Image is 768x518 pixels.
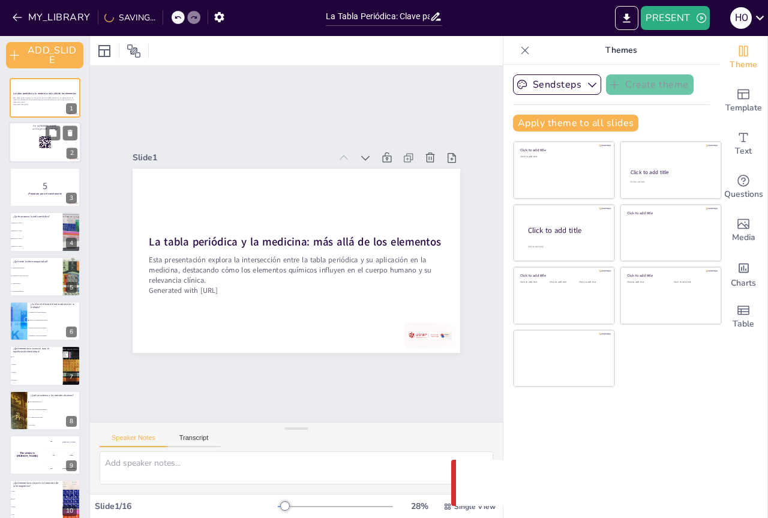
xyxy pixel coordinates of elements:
[11,379,62,381] span: Hidrógeno
[100,434,167,447] button: Speaker Notes
[615,6,638,30] button: EXPORT_TO_POWERPOINT
[10,301,80,341] div: 6
[719,36,767,79] div: Change the overall theme
[10,212,80,251] div: 4
[29,327,80,328] span: Mejora la absorción de nutrientes
[535,36,707,65] p: Themes
[66,372,77,382] div: 7
[10,167,80,207] div: 3
[29,424,80,426] span: Son inertes
[732,231,755,244] span: Media
[45,448,80,462] div: 200
[145,270,439,310] p: Generated with [URL]
[45,435,80,448] div: 100
[29,312,80,313] span: Aumenta la toxicidad de metales
[520,148,606,152] div: Click to add title
[606,74,694,95] button: Create theme
[67,148,77,159] div: 2
[66,103,77,114] div: 1
[13,92,76,95] strong: La tabla periódica y la medicina: más allá de los elementos
[11,490,62,492] span: Calcio
[95,41,114,61] div: Layout
[735,145,752,158] span: Text
[13,128,77,131] p: and login with code
[13,259,59,263] p: ¿Qué mide la electronegatividad?
[63,126,77,140] button: Delete Slide
[11,514,62,515] span: Sodio
[10,78,80,118] div: 1
[62,505,77,516] div: 10
[730,6,752,30] button: H O
[13,124,77,128] p: Go to
[31,303,77,309] p: ¿Cuál es el efecto del radio atómico en la biología?
[45,462,80,475] div: 300
[719,295,767,339] div: Add a table
[13,179,77,193] p: 5
[46,126,60,140] button: Duplicate Slide
[579,281,606,284] div: Click to add text
[10,452,45,458] h4: The winner is [PERSON_NAME]
[66,282,77,293] div: 5
[29,401,80,402] span: Son altamente reactivos
[66,193,77,203] div: 3
[719,79,767,122] div: Add ready made slides
[641,6,709,30] button: PRESENT
[405,501,434,512] div: 28 %
[28,192,62,195] strong: ¡Prepárate para el cuestionario!
[11,245,62,247] span: [PERSON_NAME]
[490,476,720,490] p: Something went wrong with the request. (CORS)
[10,257,80,297] div: 5
[11,283,62,284] span: La masa atómica
[13,97,77,103] p: Esta presentación explora la intersección entre la tabla periódica y su aplicación en la medicina...
[9,122,81,163] div: 2
[11,267,62,268] span: La energía de ionización
[520,155,606,158] div: Click to add text
[29,417,80,418] span: No conducen electricidad
[513,74,601,95] button: Sendsteps
[66,460,77,471] div: 9
[13,215,59,218] p: ¿Quién propuso la tabla periódica?
[66,327,77,337] div: 6
[13,103,77,106] p: Generated with [URL]
[29,335,80,336] span: Disminuye la reactividad química
[70,454,73,456] div: Jaap
[630,181,710,184] div: Click to add text
[725,101,762,115] span: Template
[11,357,62,358] span: Cloro
[66,238,77,248] div: 4
[11,372,62,373] span: Oxígeno
[10,391,80,430] div: 8
[719,252,767,295] div: Add charts and graphs
[513,115,638,131] button: Apply theme to all slides
[719,209,767,252] div: Add images, graphics, shapes or video
[520,281,547,284] div: Click to add text
[142,136,340,168] div: Slide 1
[674,281,712,284] div: Click to add text
[10,435,80,475] div: 9
[11,223,62,224] span: [PERSON_NAME]
[719,122,767,166] div: Add text boxes
[39,124,56,127] strong: [DOMAIN_NAME]
[29,319,80,321] span: Influye en la permeabilidad celular
[104,12,155,23] div: SAVING...
[11,291,62,292] span: La reactividad química
[731,277,756,290] span: Charts
[66,416,77,427] div: 8
[145,239,442,301] p: Esta presentación explora la intersección entre la tabla periódica y su aplicación en la medicina...
[326,8,429,25] input: INSERT_TITLE
[167,434,221,447] button: Transcript
[627,273,713,278] div: Click to add title
[11,506,62,507] span: Potasio
[10,346,80,385] div: 7
[127,44,141,58] span: Position
[528,245,604,248] div: Click to add body
[13,481,59,487] p: ¿Qué elemento es clave en la formación de la hemoglobina?
[29,409,80,410] span: Son gases a temperatura ambiente
[13,347,59,354] p: ¿Qué elemento es esencial para el equilibrio de electrolitos?
[627,210,713,215] div: Click to add title
[9,8,95,27] button: MY_LIBRARY
[11,230,62,232] span: [PERSON_NAME]
[730,7,752,29] div: H O
[11,498,62,499] span: Hierro
[31,393,77,397] p: ¿Qué caracteriza a los metales alcalinos?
